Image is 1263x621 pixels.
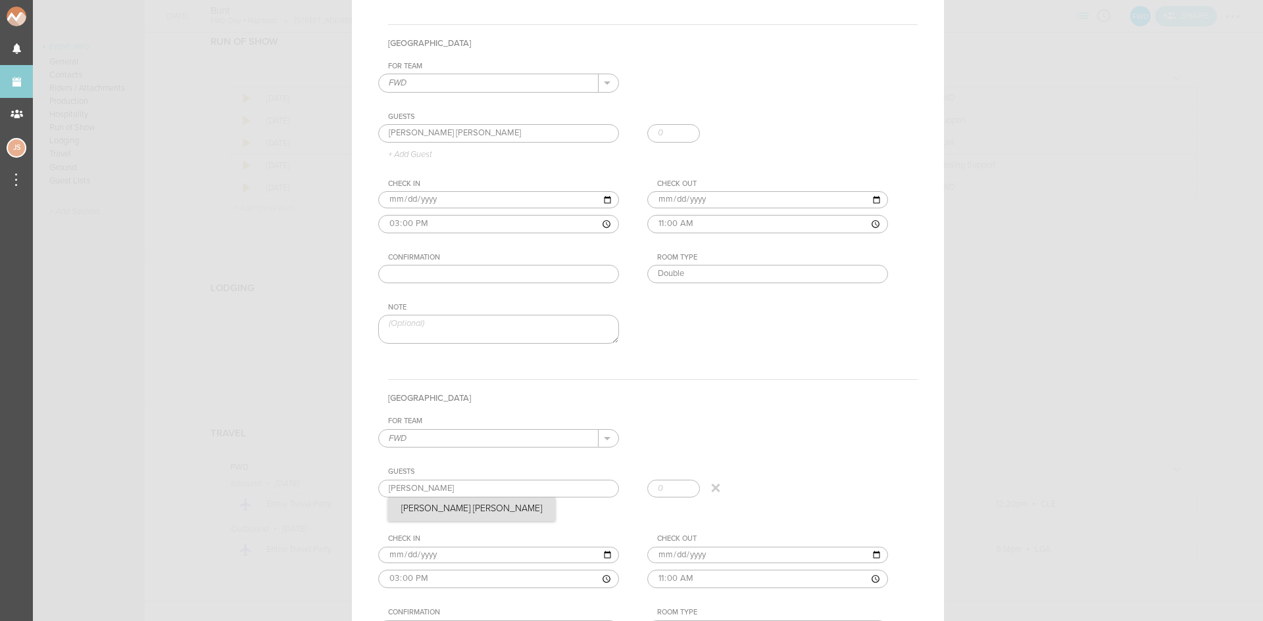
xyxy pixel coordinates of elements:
[657,179,888,189] div: Check Out
[599,74,618,91] button: .
[647,480,700,498] input: 0
[379,74,599,91] input: Select a Team (Required)
[379,430,599,447] input: Select a Team (Required)
[599,430,618,447] button: .
[388,467,918,476] div: Guests
[401,503,542,514] p: [PERSON_NAME] [PERSON_NAME]
[378,215,619,233] input: ––:–– ––
[647,124,700,143] input: 0
[657,253,888,262] div: Room Type
[388,534,619,543] div: Check In
[388,417,619,426] div: For Team
[378,149,432,160] p: + Add Guest
[388,62,619,71] div: For Team
[657,534,888,543] div: Check Out
[388,379,918,417] h4: [GEOGRAPHIC_DATA]
[378,124,619,143] input: Guest Name
[657,608,888,617] div: Room Type
[378,150,432,158] a: + Add Guest
[647,215,888,233] input: ––:–– ––
[388,608,619,617] div: Confirmation
[378,505,432,513] a: + Add Guest
[378,570,619,588] input: ––:–– ––
[7,7,81,26] img: NOMAD
[388,303,619,312] div: Note
[647,570,888,588] input: ––:–– ––
[388,24,918,62] h4: [GEOGRAPHIC_DATA]
[388,112,918,122] div: Guests
[378,504,432,515] p: + Add Guest
[388,179,619,189] div: Check In
[378,480,619,498] input: Guest Name
[388,253,619,262] div: Confirmation
[7,138,26,158] div: Jessica Smith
